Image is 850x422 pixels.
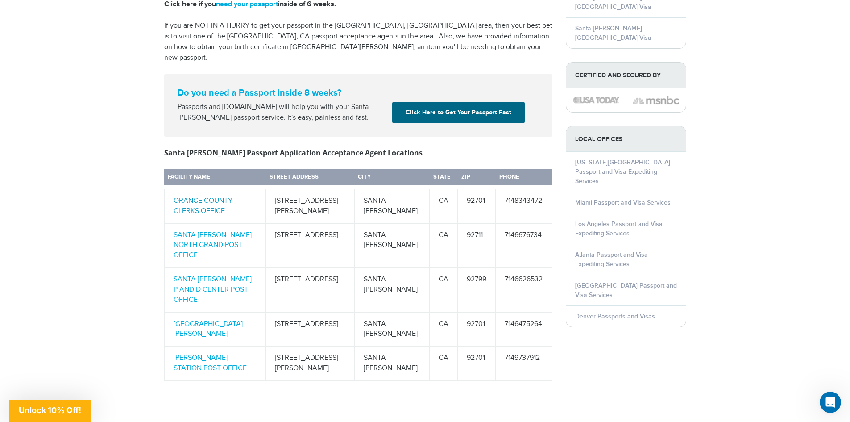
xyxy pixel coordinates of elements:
[174,275,252,304] a: SANTA [PERSON_NAME] P AND D CENTER POST OFFICE
[174,231,252,260] a: SANTA [PERSON_NAME] NORTH GRAND POST OFFICE
[575,220,663,237] a: Los Angeles Passport and Visa Expediting Services
[174,320,243,338] a: [GEOGRAPHIC_DATA][PERSON_NAME]
[266,268,354,313] td: [STREET_ADDRESS]
[354,347,430,381] td: SANTA [PERSON_NAME]
[266,223,354,268] td: [STREET_ADDRESS]
[496,187,552,223] td: 7148343472
[575,199,671,206] a: Miami Passport and Visa Services
[458,187,496,223] td: 92701
[820,392,841,413] iframe: Intercom live chat
[354,312,430,347] td: SANTA [PERSON_NAME]
[174,196,232,215] a: ORANGE COUNTY CLERKS OFFICE
[573,97,619,103] img: image description
[496,268,552,313] td: 7146626532
[164,147,552,158] h3: Santa [PERSON_NAME] Passport Application Acceptance Agent Locations
[164,21,552,63] p: If you are NOT IN A HURRY to get your passport in the [GEOGRAPHIC_DATA], [GEOGRAPHIC_DATA] area, ...
[430,347,458,381] td: CA
[266,347,354,381] td: [STREET_ADDRESS][PERSON_NAME]
[633,95,679,106] img: image description
[575,25,651,42] a: Santa [PERSON_NAME] [GEOGRAPHIC_DATA] Visa
[266,169,354,187] th: Street Address
[458,312,496,347] td: 92701
[19,405,81,415] span: Unlock 10% Off!
[496,312,552,347] td: 7146475264
[430,169,458,187] th: State
[575,282,677,299] a: [GEOGRAPHIC_DATA] Passport and Visa Services
[458,268,496,313] td: 92799
[266,187,354,223] td: [STREET_ADDRESS][PERSON_NAME]
[566,126,686,152] strong: LOCAL OFFICES
[430,187,458,223] td: CA
[430,312,458,347] td: CA
[575,251,648,268] a: Atlanta Passport and Visa Expediting Services
[430,223,458,268] td: CA
[496,347,552,381] td: 7149737912
[458,347,496,381] td: 92701
[430,268,458,313] td: CA
[174,354,247,372] a: [PERSON_NAME] STATION POST OFFICE
[354,169,430,187] th: City
[566,63,686,88] strong: Certified and Secured by
[354,187,430,223] td: SANTA [PERSON_NAME]
[354,268,430,313] td: SANTA [PERSON_NAME]
[266,312,354,347] td: [STREET_ADDRESS]
[575,313,655,320] a: Denver Passports and Visas
[496,223,552,268] td: 7146676734
[392,102,525,123] a: Click Here to Get Your Passport Fast
[164,169,266,187] th: Facility Name
[178,88,539,98] strong: Do you need a Passport inside 8 weeks?
[458,223,496,268] td: 92711
[9,400,91,422] div: Unlock 10% Off!
[496,169,552,187] th: Phone
[458,169,496,187] th: Zip
[575,159,670,185] a: [US_STATE][GEOGRAPHIC_DATA] Passport and Visa Expediting Services
[354,223,430,268] td: SANTA [PERSON_NAME]
[174,102,389,123] div: Passports and [DOMAIN_NAME] will help you with your Santa [PERSON_NAME] passport service. It's ea...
